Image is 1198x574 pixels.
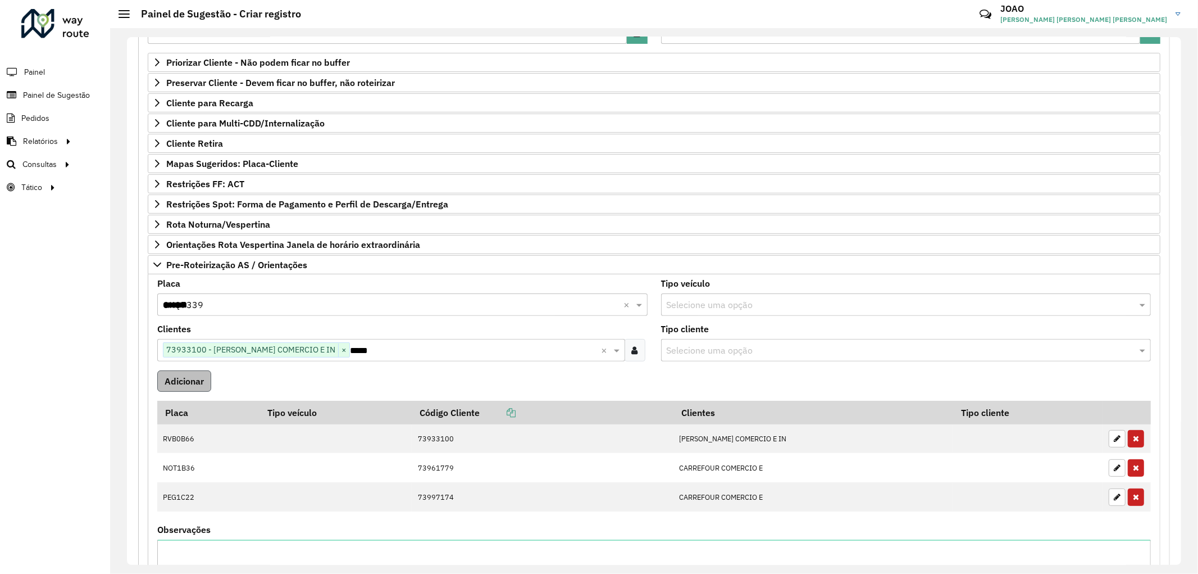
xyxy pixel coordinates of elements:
a: Contato Rápido [973,2,997,26]
td: [PERSON_NAME] COMERCIO E IN [673,424,953,454]
td: PEG1C22 [157,482,259,512]
a: Priorizar Cliente - Não podem ficar no buffer [148,53,1160,72]
a: Pre-Roteirização AS / Orientações [148,255,1160,274]
a: Orientações Rota Vespertina Janela de horário extraordinária [148,235,1160,254]
td: NOT1B36 [157,453,259,482]
span: Cliente Retira [166,139,223,148]
td: RVB0B66 [157,424,259,454]
span: × [338,344,349,357]
a: Cliente Retira [148,134,1160,153]
label: Tipo veículo [661,277,710,290]
span: Painel [24,66,45,78]
span: Clear all [602,344,611,357]
span: [PERSON_NAME] [PERSON_NAME] [PERSON_NAME] [1000,15,1167,25]
span: Pre-Roteirização AS / Orientações [166,260,307,269]
td: CARREFOUR COMERCIO E [673,453,953,482]
label: Tipo cliente [661,322,709,336]
th: Código Cliente [412,401,673,424]
span: Cliente para Recarga [166,98,253,107]
span: Restrições FF: ACT [166,179,244,188]
button: Adicionar [157,370,211,392]
th: Clientes [673,401,953,424]
span: Orientações Rota Vespertina Janela de horário extraordinária [166,240,420,249]
span: Tático [21,182,42,193]
th: Placa [157,401,259,424]
span: Restrições Spot: Forma de Pagamento e Perfil de Descarga/Entrega [166,200,448,209]
a: Rota Noturna/Vespertina [148,215,1160,234]
label: Placa [157,277,180,290]
th: Tipo cliente [953,401,1103,424]
td: CARREFOUR COMERCIO E [673,482,953,512]
a: Cliente para Recarga [148,93,1160,112]
span: Rota Noturna/Vespertina [166,220,270,229]
span: Relatórios [23,135,58,147]
span: 73933100 - [PERSON_NAME] COMERCIO E IN [163,343,338,356]
span: Cliente para Multi-CDD/Internalização [166,119,325,128]
a: Copiar [480,407,516,418]
a: Mapas Sugeridos: Placa-Cliente [148,154,1160,173]
label: Observações [157,523,211,536]
a: Cliente para Multi-CDD/Internalização [148,114,1160,133]
td: 73961779 [412,453,673,482]
span: Priorizar Cliente - Não podem ficar no buffer [166,58,350,67]
td: 73933100 [412,424,673,454]
td: 73997174 [412,482,673,512]
th: Tipo veículo [259,401,412,424]
a: Restrições FF: ACT [148,174,1160,193]
a: Preservar Cliente - Devem ficar no buffer, não roteirizar [148,73,1160,92]
span: Painel de Sugestão [23,89,90,101]
span: Mapas Sugeridos: Placa-Cliente [166,159,298,168]
span: Consultas [22,159,57,170]
a: Restrições Spot: Forma de Pagamento e Perfil de Descarga/Entrega [148,195,1160,214]
h3: JOAO [1000,3,1167,14]
span: Clear all [624,298,634,311]
h2: Painel de Sugestão - Criar registro [130,8,301,20]
span: Pedidos [21,112,49,124]
label: Clientes [157,322,191,336]
span: Preservar Cliente - Devem ficar no buffer, não roteirizar [166,78,395,87]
